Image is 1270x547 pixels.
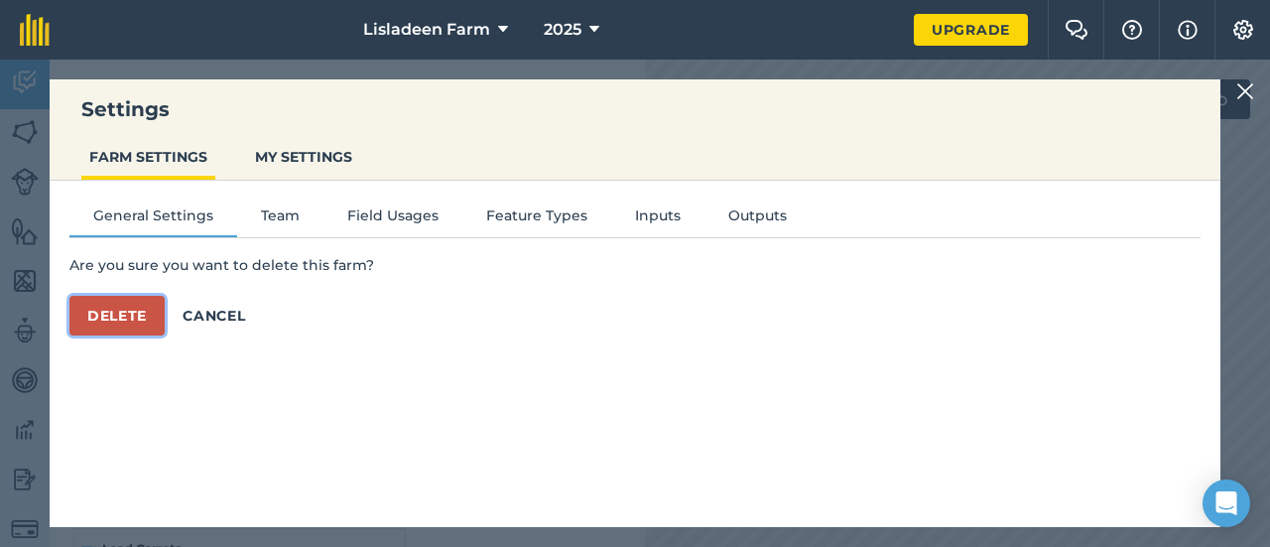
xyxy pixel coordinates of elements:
img: fieldmargin Logo [20,14,50,46]
img: A question mark icon [1120,20,1144,40]
a: Upgrade [914,14,1028,46]
img: svg+xml;base64,PHN2ZyB4bWxucz0iaHR0cDovL3d3dy53My5vcmcvMjAwMC9zdmciIHdpZHRoPSIxNyIgaGVpZ2h0PSIxNy... [1178,18,1198,42]
button: FARM SETTINGS [81,138,215,176]
button: Feature Types [462,205,611,234]
button: Field Usages [323,205,462,234]
span: Lisladeen Farm [363,18,490,42]
img: svg+xml;base64,PHN2ZyB4bWxucz0iaHR0cDovL3d3dy53My5vcmcvMjAwMC9zdmciIHdpZHRoPSIyMiIgaGVpZ2h0PSIzMC... [1236,79,1254,103]
img: Two speech bubbles overlapping with the left bubble in the forefront [1065,20,1088,40]
button: Outputs [704,205,811,234]
button: Team [237,205,323,234]
p: Are you sure you want to delete this farm? [69,254,1201,276]
h3: Settings [50,95,1220,123]
div: Open Intercom Messenger [1203,479,1250,527]
button: Cancel [165,296,263,336]
img: A cog icon [1231,20,1255,40]
span: 2025 [544,18,581,42]
button: Delete [69,296,165,336]
button: Inputs [611,205,704,234]
button: General Settings [69,205,237,234]
button: MY SETTINGS [247,138,360,176]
